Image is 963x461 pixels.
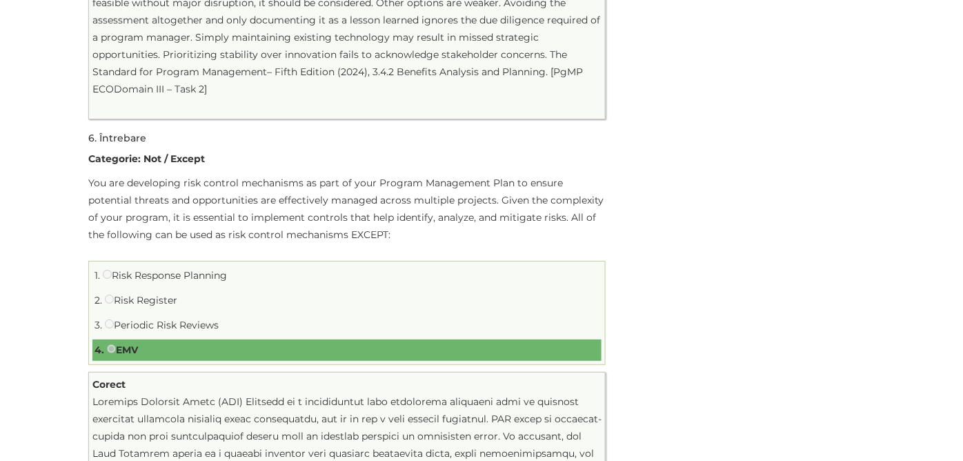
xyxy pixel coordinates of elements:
[88,147,606,168] div: Categorie: Not / Except
[95,319,102,331] span: 3.
[105,294,177,306] label: Risk Register
[105,319,219,331] label: Periodic Risk Reviews
[95,269,100,282] span: 1.
[95,344,104,356] span: 4.
[107,344,138,356] label: EMV
[95,294,102,306] span: 2.
[105,320,114,328] input: Periodic Risk Reviews
[107,344,116,353] input: EMV
[105,295,114,304] input: Risk Register
[88,175,606,244] p: You are developing risk control mechanisms as part of your Program Management Plan to ensure pote...
[103,270,112,279] input: Risk Response Planning
[88,133,146,144] h5: . Întrebare
[103,269,227,282] label: Risk Response Planning
[88,132,95,144] span: 6
[92,378,126,391] span: Corect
